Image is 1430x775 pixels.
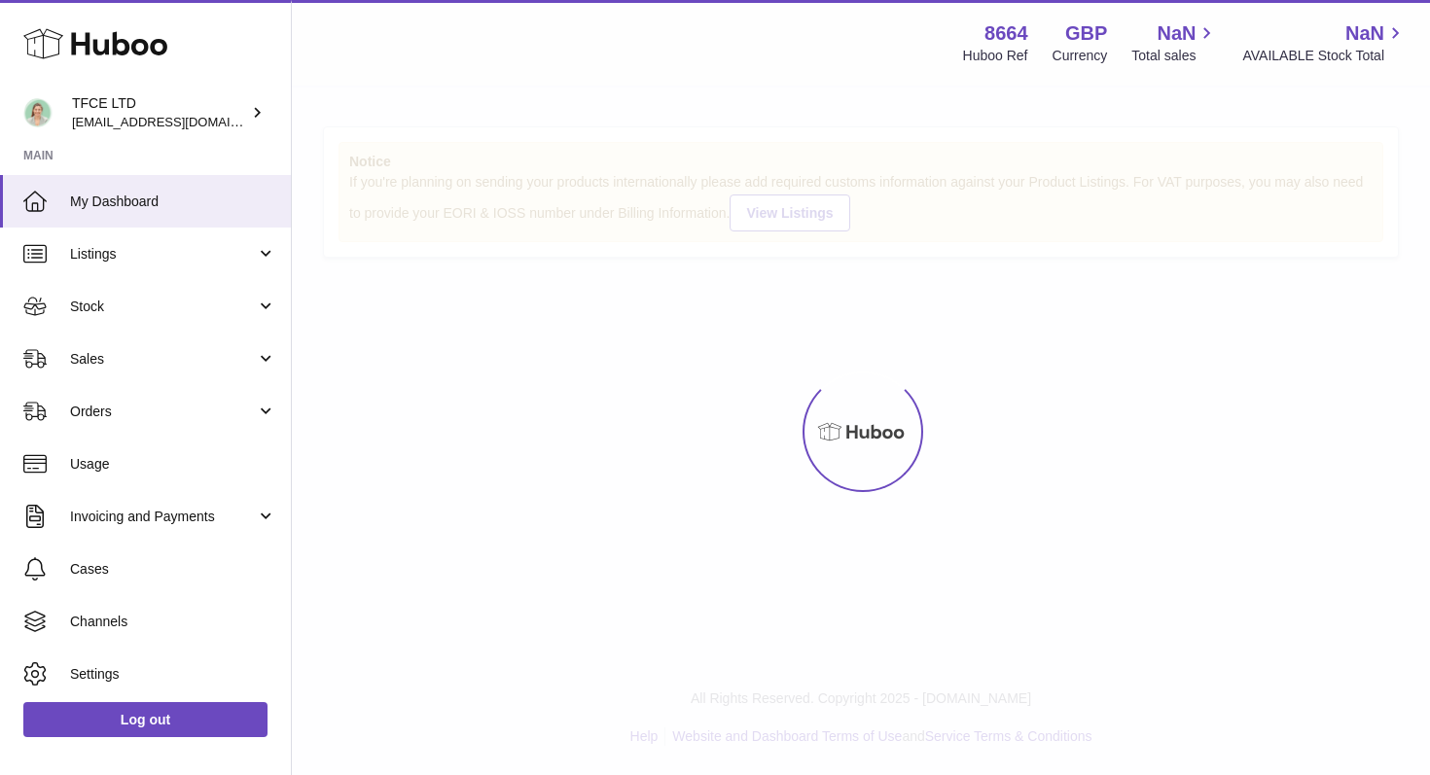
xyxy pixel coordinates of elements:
span: Usage [70,455,276,474]
div: Currency [1053,47,1108,65]
span: Cases [70,560,276,579]
span: Total sales [1131,47,1218,65]
a: NaN Total sales [1131,20,1218,65]
span: Orders [70,403,256,421]
img: hello@thefacialcuppingexpert.com [23,98,53,127]
span: AVAILABLE Stock Total [1242,47,1407,65]
span: NaN [1157,20,1196,47]
span: Stock [70,298,256,316]
div: TFCE LTD [72,94,247,131]
span: Invoicing and Payments [70,508,256,526]
a: NaN AVAILABLE Stock Total [1242,20,1407,65]
span: NaN [1345,20,1384,47]
span: Settings [70,665,276,684]
a: Log out [23,702,268,737]
strong: 8664 [984,20,1028,47]
span: Sales [70,350,256,369]
span: My Dashboard [70,193,276,211]
span: [EMAIL_ADDRESS][DOMAIN_NAME] [72,114,286,129]
span: Channels [70,613,276,631]
span: Listings [70,245,256,264]
strong: GBP [1065,20,1107,47]
div: Huboo Ref [963,47,1028,65]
